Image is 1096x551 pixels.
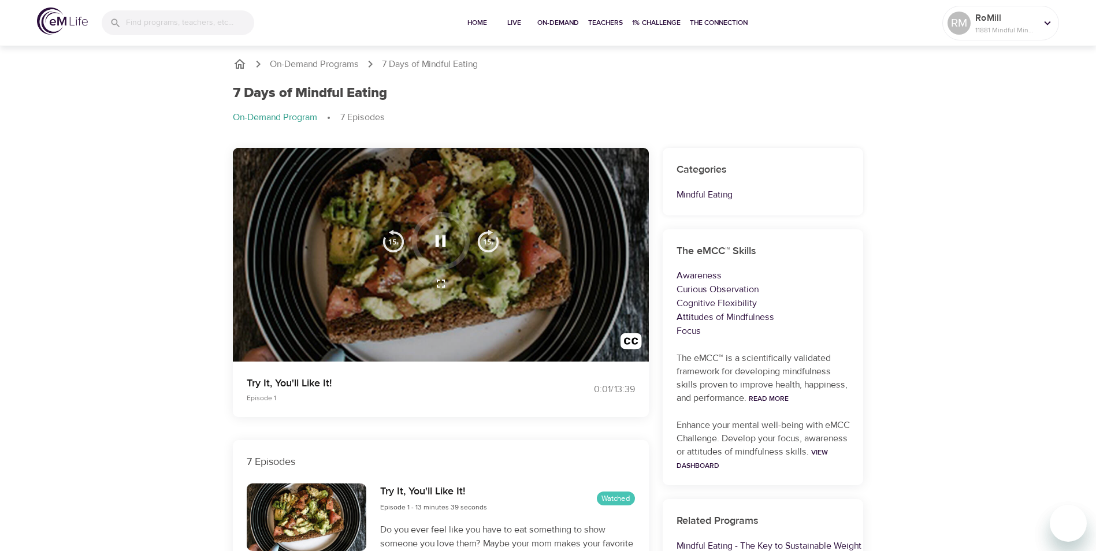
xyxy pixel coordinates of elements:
[548,383,635,396] div: 0:01 / 13:39
[340,111,385,124] p: 7 Episodes
[233,57,864,71] nav: breadcrumb
[975,11,1036,25] p: RoMill
[233,111,317,124] p: On-Demand Program
[677,269,850,282] p: Awareness
[380,483,487,500] h6: Try It, You'll Like It!
[463,17,491,29] span: Home
[233,111,864,125] nav: breadcrumb
[677,324,850,338] p: Focus
[233,85,387,102] h1: 7 Days of Mindful Eating
[948,12,971,35] div: RM
[677,296,850,310] p: Cognitive Flexibility
[749,394,789,403] a: Read More
[37,8,88,35] img: logo
[677,282,850,296] p: Curious Observation
[1050,505,1087,542] iframe: Button to launch messaging window
[677,448,828,470] a: View Dashboard
[597,493,635,504] span: Watched
[677,310,850,324] p: Attitudes of Mindfulness
[126,10,254,35] input: Find programs, teachers, etc...
[975,25,1036,35] p: 11881 Mindful Minutes
[270,58,359,71] a: On-Demand Programs
[380,502,487,512] span: Episode 1 - 13 minutes 39 seconds
[500,17,528,29] span: Live
[690,17,748,29] span: The Connection
[621,333,642,355] img: open_caption.svg
[677,188,850,202] p: Mindful Eating
[614,326,649,362] button: Transcript/Closed Captions (c)
[247,375,534,391] p: Try It, You'll Like It!
[382,58,478,71] p: 7 Days of Mindful Eating
[677,419,850,472] p: Enhance your mental well-being with eMCC Challenge. Develop your focus, awareness or attitudes of...
[677,243,850,260] h6: The eMCC™ Skills
[632,17,681,29] span: 1% Challenge
[477,229,500,252] img: 15s_next.svg
[382,229,405,252] img: 15s_prev.svg
[677,513,850,530] h6: Related Programs
[537,17,579,29] span: On-Demand
[677,162,850,178] h6: Categories
[247,454,635,470] p: 7 Episodes
[677,352,850,405] p: The eMCC™ is a scientifically validated framework for developing mindfulness skills proven to imp...
[588,17,623,29] span: Teachers
[247,393,534,403] p: Episode 1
